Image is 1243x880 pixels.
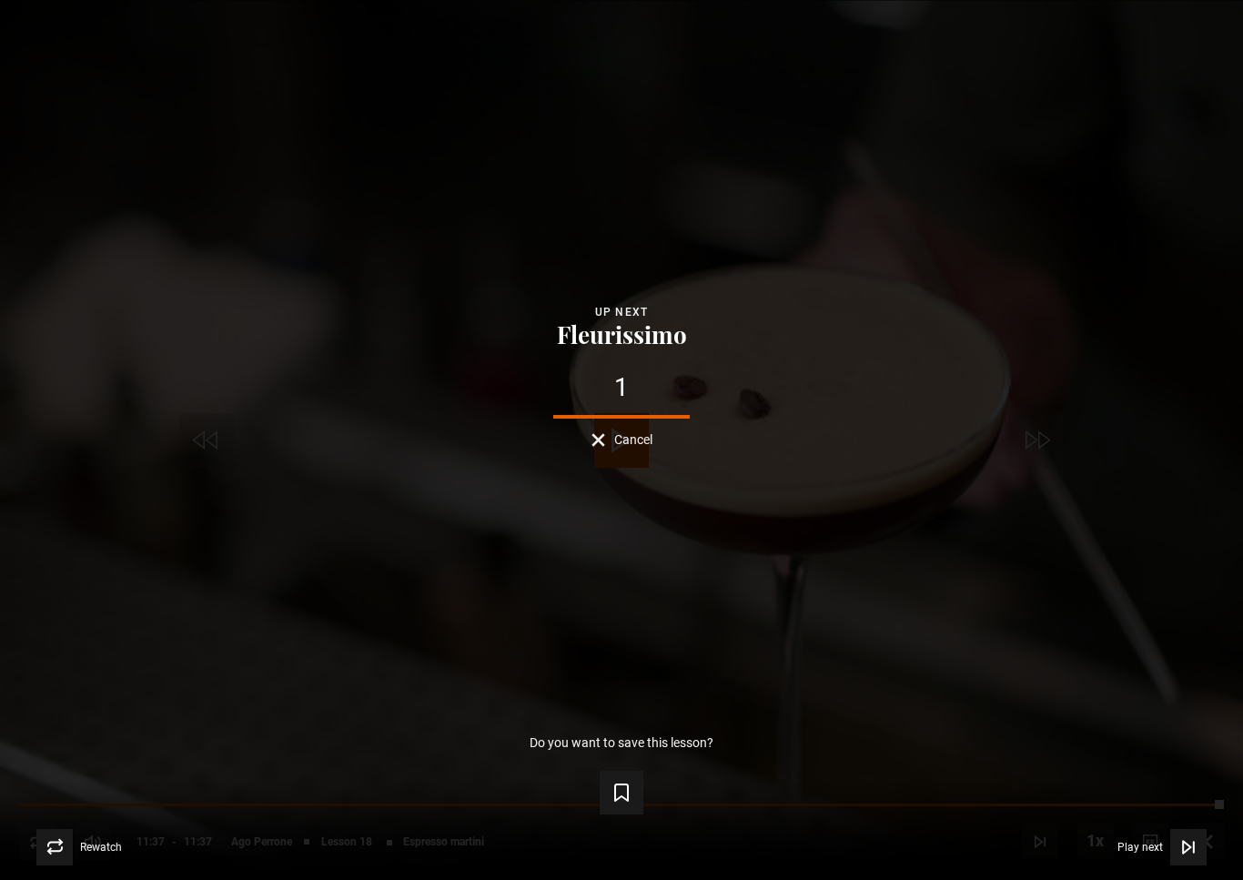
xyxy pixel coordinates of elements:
[614,433,652,446] span: Cancel
[80,842,122,853] span: Rewatch
[1117,842,1163,853] span: Play next
[29,303,1214,321] div: Up next
[551,322,692,348] button: Fleurissimo
[1117,829,1207,865] button: Play next
[591,433,652,447] button: Cancel
[36,829,122,865] button: Rewatch
[530,736,713,749] p: Do you want to save this lesson?
[29,375,1214,400] div: 1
